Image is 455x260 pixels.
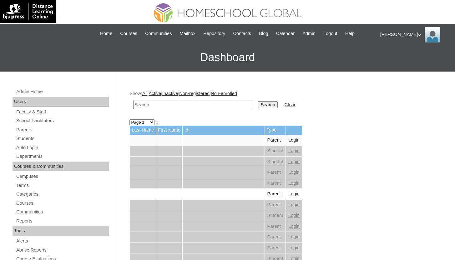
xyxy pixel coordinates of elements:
[129,90,439,112] div: Show: | | | |
[16,190,109,198] a: Categories
[276,30,295,37] span: Calendar
[156,126,182,135] td: First Name
[16,237,109,245] a: Alerts
[16,172,109,180] a: Campuses
[320,30,341,37] a: Logout
[288,213,300,218] a: Login
[288,234,300,239] a: Login
[323,30,337,37] span: Logout
[145,30,172,37] span: Communities
[302,30,316,37] span: Admin
[265,200,286,210] td: Parent
[273,30,298,37] a: Calendar
[345,30,355,37] span: Help
[258,101,277,108] input: Search
[288,202,300,207] a: Login
[211,91,237,96] a: Non-enrolled
[177,30,199,37] a: Mailbox
[142,30,175,37] a: Communities
[265,157,286,167] td: Student
[179,91,210,96] a: Non-registered
[265,126,286,135] td: Type
[288,159,300,164] a: Login
[3,43,452,72] h3: Dashboard
[16,182,109,189] a: Terms
[425,27,440,42] img: Anna Beltran
[259,30,268,37] span: Blog
[149,91,161,96] a: Active
[200,30,228,37] a: Repository
[288,191,300,196] a: Login
[16,217,109,225] a: Reports
[288,148,300,153] a: Login
[142,91,147,96] a: All
[13,226,109,236] div: Tools
[256,30,271,37] a: Blog
[265,210,286,221] td: Student
[265,146,286,156] td: Student
[16,117,109,125] a: School Facilitators
[299,30,319,37] a: Admin
[3,3,53,20] img: logo-white.png
[288,137,300,142] a: Login
[288,224,300,229] a: Login
[265,243,286,253] td: Parent
[120,30,137,37] span: Courses
[16,144,109,152] a: Auto Login
[97,30,115,37] a: Home
[342,30,358,37] a: Help
[16,88,109,96] a: Admin Home
[265,178,286,189] td: Parent
[265,221,286,232] td: Parent
[265,135,286,146] td: Parent
[183,126,265,135] td: Id
[16,246,109,254] a: Abuse Reports
[16,108,109,116] a: Faculty & Staff
[117,30,140,37] a: Courses
[288,170,300,175] a: Login
[180,30,196,37] span: Mailbox
[100,30,112,37] span: Home
[265,189,286,199] td: Parent
[285,102,296,107] a: Clear
[233,30,251,37] span: Contacts
[133,101,251,109] input: Search
[230,30,254,37] a: Contacts
[380,27,449,42] div: [PERSON_NAME]
[288,181,300,186] a: Login
[16,199,109,207] a: Courses
[13,97,109,107] div: Users
[265,167,286,178] td: Parent
[162,91,178,96] a: Inactive
[16,152,109,160] a: Departments
[13,162,109,172] div: Courses & Communities
[130,126,156,135] td: Last Name
[288,245,300,250] a: Login
[203,30,225,37] span: Repository
[16,126,109,134] a: Parents
[265,232,286,242] td: Parent
[156,120,158,125] a: »
[16,135,109,142] a: Students
[16,208,109,216] a: Communities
